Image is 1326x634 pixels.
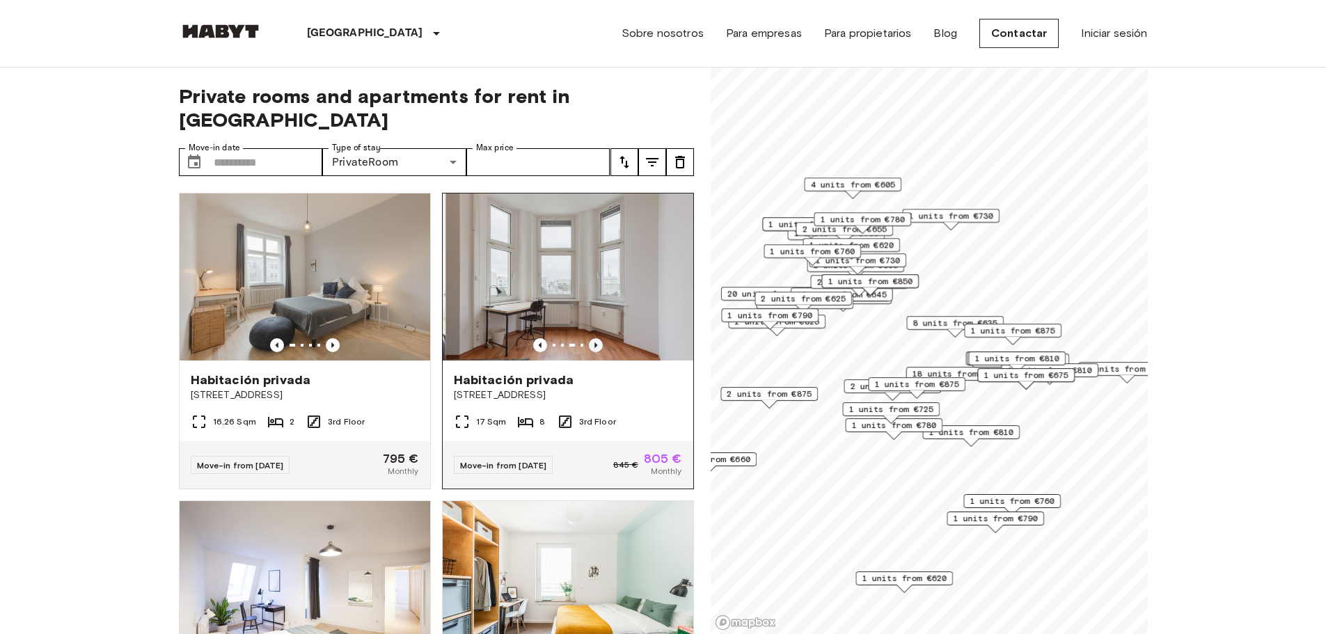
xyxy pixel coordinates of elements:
[307,25,423,42] p: [GEOGRAPHIC_DATA]
[332,142,381,154] label: Type of stay
[964,324,1061,345] div: Map marker
[842,402,940,424] div: Map marker
[734,315,819,328] span: 1 units from €825
[638,148,666,176] button: tune
[796,222,893,244] div: Map marker
[726,25,802,42] a: Para empresas
[821,274,919,296] div: Map marker
[804,177,901,199] div: Map marker
[761,292,846,305] span: 2 units from €625
[579,415,616,428] span: 3rd Floor
[270,338,284,352] button: Previous image
[809,239,894,251] span: 1 units from €620
[179,84,694,132] span: Private rooms and apartments for rent in [GEOGRAPHIC_DATA]
[454,388,682,402] span: [STREET_ADDRESS]
[815,254,900,267] span: 1 units from €730
[764,244,861,266] div: Map marker
[179,193,431,489] a: Marketing picture of unit DE-01-078-004-02HPrevious imagePrevious imageHabitación privada[STREET_...
[715,615,776,631] a: Mapbox logo
[460,460,547,470] span: Move-in from [DATE]
[816,276,901,288] span: 2 units from €655
[970,324,1055,337] span: 1 units from €875
[984,369,1068,381] span: 1 units from €675
[644,452,682,465] span: 805 €
[810,275,908,296] div: Map marker
[970,495,1055,507] span: 1 units from €760
[809,253,906,275] div: Map marker
[967,351,1064,373] div: Map marker
[810,178,895,191] span: 4 units from €605
[613,459,638,471] span: 845 €
[947,512,1044,533] div: Map marker
[445,193,696,360] img: Marketing picture of unit DE-01-047-05H
[727,388,812,400] span: 2 units from €875
[290,415,294,428] span: 2
[862,572,947,585] span: 1 units from €620
[802,223,887,235] span: 2 units from €655
[790,287,892,309] div: Map marker
[533,338,547,352] button: Previous image
[855,571,953,593] div: Map marker
[933,25,957,42] a: Blog
[849,403,933,415] span: 1 units from €725
[727,309,812,322] span: 1 units from €790
[1001,363,1098,385] div: Map marker
[902,209,1000,230] div: Map marker
[814,212,911,234] div: Map marker
[388,465,418,477] span: Monthly
[906,316,1004,338] div: Map marker
[322,148,466,176] div: PrivateRoom
[929,426,1013,438] span: 1 units from €810
[179,24,262,38] img: Habyt
[476,142,514,154] label: Max price
[828,275,913,287] span: 1 units from €850
[1084,363,1169,375] span: 5 units from €645
[845,418,942,440] div: Map marker
[820,213,905,225] span: 1 units from €780
[383,452,419,465] span: 795 €
[454,372,574,388] span: Habitación privada
[908,209,993,222] span: 1 units from €730
[610,148,638,176] button: tune
[953,512,1038,525] span: 1 units from €790
[191,388,419,402] span: [STREET_ADDRESS]
[659,452,757,474] div: Map marker
[979,19,1059,48] a: Contactar
[539,415,545,428] span: 8
[851,419,936,431] span: 1 units from €780
[666,148,694,176] button: tune
[1007,364,1092,377] span: 1 units from €810
[965,351,1063,373] div: Map marker
[589,338,603,352] button: Previous image
[977,368,1075,390] div: Map marker
[727,287,816,300] span: 20 units from €655
[721,308,819,330] div: Map marker
[1081,25,1147,42] a: Iniciar sesión
[913,317,997,329] span: 8 units from €635
[796,288,886,301] span: 12 units from €645
[906,367,1008,388] div: Map marker
[912,367,1002,380] span: 18 units from €650
[213,415,256,428] span: 16.26 Sqm
[651,465,681,477] span: Monthly
[326,338,340,352] button: Previous image
[968,351,1066,373] div: Map marker
[963,494,1061,516] div: Map marker
[922,425,1020,447] div: Map marker
[622,25,704,42] a: Sobre nosotros
[720,287,823,308] div: Map marker
[803,238,900,260] div: Map marker
[728,315,826,336] div: Map marker
[824,25,912,42] a: Para propietarios
[476,415,507,428] span: 17 Sqm
[974,352,1059,365] span: 1 units from €810
[328,415,365,428] span: 3rd Floor
[442,193,694,489] a: Previous imagePrevious imageHabitación privada[STREET_ADDRESS]17 Sqm83rd FloorMove-in from [DATE]...
[665,453,750,466] span: 1 units from €660
[1078,362,1176,383] div: Map marker
[191,372,311,388] span: Habitación privada
[768,218,853,230] span: 1 units from €620
[180,148,208,176] button: Choose date
[755,292,852,313] div: Map marker
[756,295,853,317] div: Map marker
